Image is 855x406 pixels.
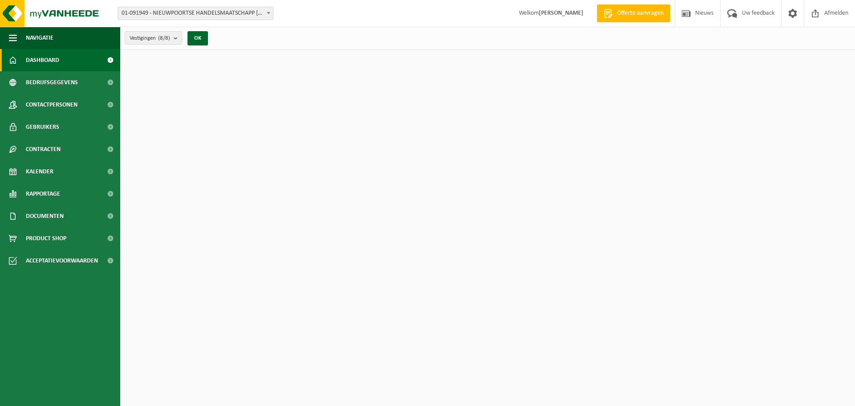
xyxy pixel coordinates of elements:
[26,116,59,138] span: Gebruikers
[26,94,77,116] span: Contactpersonen
[26,49,59,71] span: Dashboard
[26,27,53,49] span: Navigatie
[26,138,61,160] span: Contracten
[187,31,208,45] button: OK
[539,10,583,16] strong: [PERSON_NAME]
[26,71,78,94] span: Bedrijfsgegevens
[118,7,273,20] span: 01-091949 - NIEUWPOORTSE HANDELSMAATSCHAPP NIEUWPOORT - NIEUWPOORT
[26,183,60,205] span: Rapportage
[26,250,98,272] span: Acceptatievoorwaarden
[158,35,170,41] count: (8/8)
[615,9,666,18] span: Offerte aanvragen
[26,160,53,183] span: Kalender
[130,32,170,45] span: Vestigingen
[597,4,670,22] a: Offerte aanvragen
[26,227,66,250] span: Product Shop
[26,205,64,227] span: Documenten
[125,31,182,45] button: Vestigingen(8/8)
